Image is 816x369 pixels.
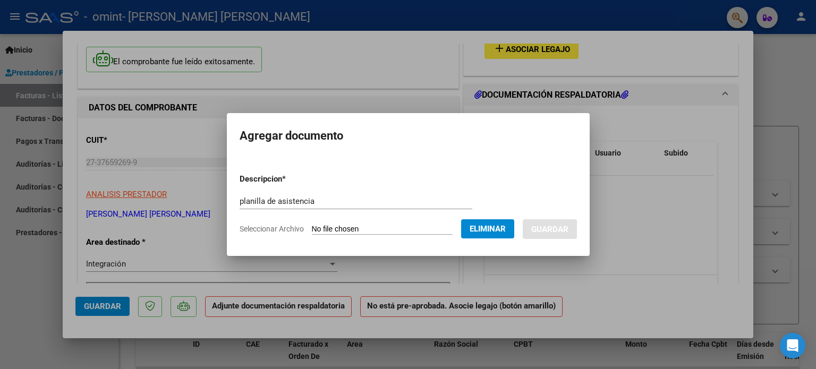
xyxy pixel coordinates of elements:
[240,126,577,146] h2: Agregar documento
[240,173,341,185] p: Descripcion
[780,333,805,358] div: Open Intercom Messenger
[531,225,568,234] span: Guardar
[240,225,304,233] span: Seleccionar Archivo
[523,219,577,239] button: Guardar
[470,224,506,234] span: Eliminar
[461,219,514,238] button: Eliminar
